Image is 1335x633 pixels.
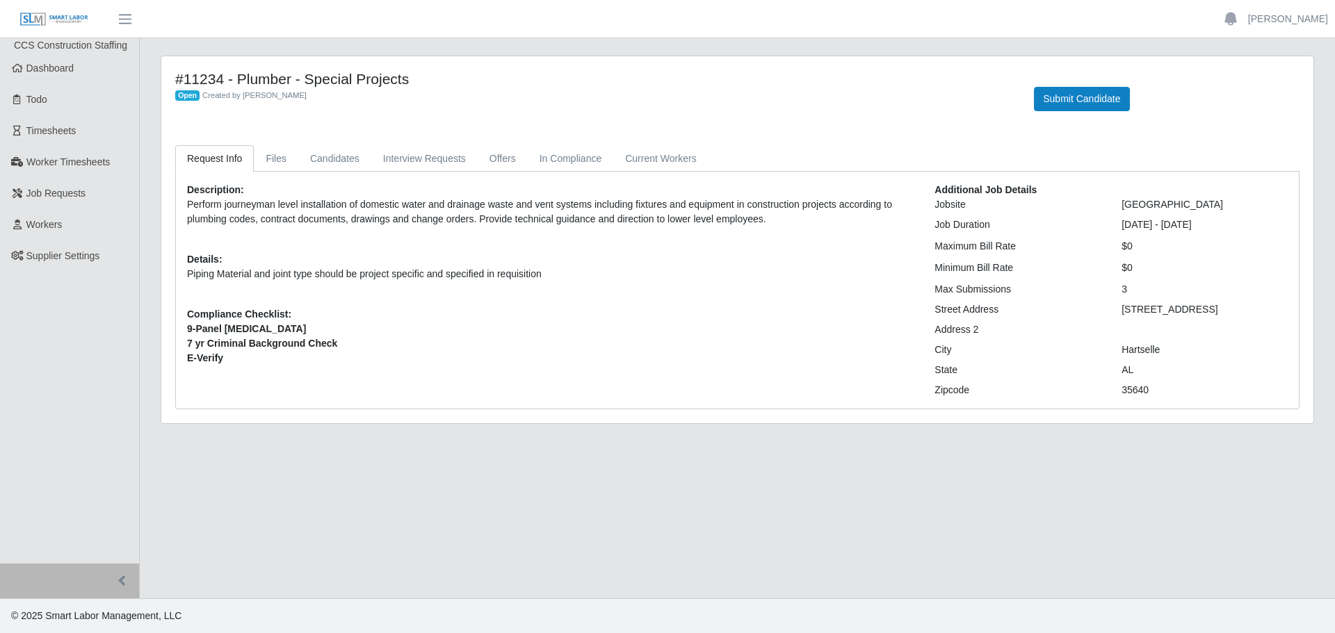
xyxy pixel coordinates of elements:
div: [GEOGRAPHIC_DATA] [1111,197,1298,212]
span: Job Requests [26,188,86,199]
a: Request Info [175,145,254,172]
a: Files [254,145,298,172]
b: Compliance Checklist: [187,309,291,320]
a: Candidates [298,145,371,172]
div: State [924,363,1111,377]
p: Piping Material and joint type should be project specific and specified in requisition [187,267,914,281]
div: $0 [1111,261,1298,275]
span: Supplier Settings [26,250,100,261]
div: Max Submissions [924,282,1111,297]
button: Submit Candidate [1034,87,1129,111]
span: 7 yr Criminal Background Check [187,336,914,351]
span: Timesheets [26,125,76,136]
a: Interview Requests [371,145,478,172]
p: Perform journeyman level installation of domestic water and drainage waste and vent systems inclu... [187,197,914,227]
div: Zipcode [924,383,1111,397]
div: [DATE] - [DATE] [1111,217,1298,232]
div: Jobsite [924,197,1111,212]
div: City [924,343,1111,357]
span: Created by [PERSON_NAME] [202,91,307,99]
div: 35640 [1111,383,1298,397]
span: Workers [26,219,63,230]
div: [STREET_ADDRESS] [1111,302,1298,317]
span: E-Verify [187,351,914,365]
span: © 2025 Smart Labor Management, LLC [11,610,181,621]
div: AL [1111,363,1298,377]
span: Worker Timesheets [26,156,110,167]
h4: #11234 - Plumber - Special Projects [175,70,1013,88]
b: Description: [187,184,244,195]
div: Hartselle [1111,343,1298,357]
div: $0 [1111,239,1298,254]
div: Minimum Bill Rate [924,261,1111,275]
b: Additional Job Details [934,184,1037,195]
div: Job Duration [924,217,1111,232]
span: CCS Construction Staffing [14,40,127,51]
span: Todo [26,94,47,105]
a: Current Workers [613,145,708,172]
div: Street Address [924,302,1111,317]
img: SLM Logo [19,12,89,27]
span: Dashboard [26,63,74,74]
div: Address 2 [924,322,1111,337]
div: 3 [1111,282,1298,297]
span: 9-Panel [MEDICAL_DATA] [187,322,914,336]
div: Maximum Bill Rate [924,239,1111,254]
span: Open [175,90,200,101]
a: [PERSON_NAME] [1248,12,1328,26]
a: Offers [478,145,528,172]
a: In Compliance [528,145,614,172]
b: Details: [187,254,222,265]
